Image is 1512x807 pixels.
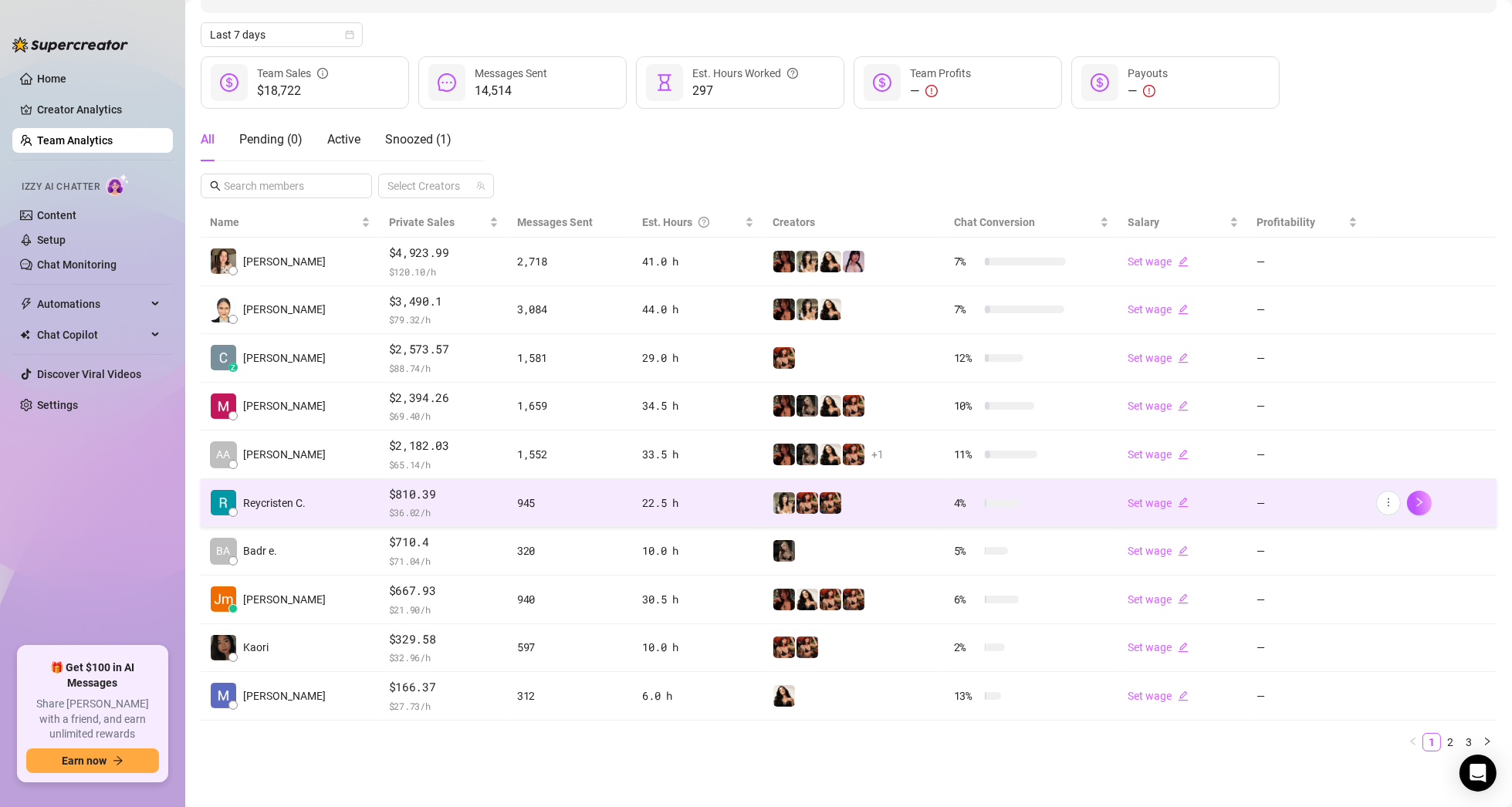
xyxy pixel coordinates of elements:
span: 13 % [954,687,979,704]
span: edit [1178,593,1189,604]
a: Creator Analytics [37,97,161,122]
th: Creators [763,208,944,238]
span: right [1414,497,1425,508]
button: right [1478,733,1497,751]
td: — [1248,238,1367,286]
img: cyber [843,251,864,272]
span: Last 7 days [210,23,353,46]
div: 41.0 h [642,253,754,270]
span: thunderbolt [20,298,32,310]
span: edit [1178,353,1189,363]
td: — [1248,479,1367,528]
span: 14,514 [475,82,547,100]
span: $ 21.90 /h [389,602,499,617]
input: Search members [224,177,350,194]
span: $ 69.40 /h [389,408,499,424]
img: mads [773,685,795,707]
a: Settings [37,399,78,411]
div: 2,718 [517,253,624,270]
li: 2 [1441,733,1460,751]
span: 7 % [954,301,979,318]
span: [PERSON_NAME] [243,397,326,414]
span: [PERSON_NAME] [243,591,326,608]
div: 3,084 [517,301,624,318]
span: edit [1178,400,1189,411]
td: — [1248,576,1367,624]
div: — [1128,82,1168,100]
span: Reycristen C. [243,495,306,512]
div: 33.5 h [642,446,754,463]
img: AI Chatter [106,174,130,196]
a: Setup [37,234,66,246]
li: Previous Page [1404,733,1422,751]
div: Est. Hours [642,214,742,231]
div: 320 [517,542,624,559]
span: dollar-circle [220,73,238,92]
span: [PERSON_NAME] [243,349,326,366]
span: question-circle [787,65,798,82]
span: 12 % [954,349,979,366]
td: — [1248,383,1367,431]
a: Set wageedit [1128,593,1189,606]
div: 30.5 h [642,591,754,608]
img: steph [773,589,795,610]
span: $ 36.02 /h [389,505,499,520]
td: — [1248,672,1367,721]
span: more [1383,497,1394,508]
button: left [1404,733,1422,751]
span: Messages Sent [475,67,547,79]
a: Set wageedit [1128,497,1189,509]
img: Reycristen Celi… [211,490,236,515]
span: $ 88.74 /h [389,360,499,376]
td: — [1248,527,1367,576]
span: [PERSON_NAME] [243,446,326,463]
div: 1,552 [517,446,624,463]
img: Rolyat [773,540,795,562]
div: 22.5 h [642,495,754,512]
span: $2,182.03 [389,437,499,455]
a: 3 [1460,734,1477,751]
span: Izzy AI Chatter [22,180,100,194]
span: $ 32.96 /h [389,650,499,665]
img: Júlia Nicodemos [211,248,236,274]
span: Automations [37,292,147,316]
span: message [438,73,456,92]
span: Name [210,214,358,231]
span: $3,490.1 [389,292,499,311]
img: logo-BBDzfeDw.svg [12,37,128,52]
span: Private Sales [389,216,455,228]
span: exclamation-circle [1143,85,1155,97]
span: Profitability [1257,216,1316,228]
span: dollar-circle [1091,73,1109,92]
li: Next Page [1478,733,1497,751]
span: $ 27.73 /h [389,698,499,714]
div: 10.0 h [642,542,754,559]
div: 945 [517,495,624,512]
a: Set wageedit [1128,303,1189,316]
img: mads [820,395,841,417]
img: Oxillery [843,444,864,465]
span: edit [1178,497,1189,508]
span: left [1409,737,1418,746]
img: Oxillery [843,395,864,417]
img: Candylion [797,299,818,320]
span: Earn now [62,755,107,767]
span: $810.39 [389,485,499,504]
a: Set wageedit [1128,400,1189,412]
img: OxilleryOF [797,636,818,658]
span: Active [327,132,360,147]
a: Discover Viral Videos [37,368,141,380]
td: — [1248,624,1367,673]
span: question-circle [698,214,709,231]
span: 🎁 Get $100 in AI Messages [26,660,159,691]
div: z [228,363,238,372]
img: Kaori [211,635,236,660]
span: 6 % [954,591,979,608]
span: 4 % [954,495,979,512]
span: dollar-circle [873,73,891,92]
span: $ 65.14 /h [389,457,499,472]
span: $329.58 [389,630,499,649]
span: info-circle [317,65,328,82]
span: [PERSON_NAME] [243,687,326,704]
span: Payouts [1128,67,1168,79]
